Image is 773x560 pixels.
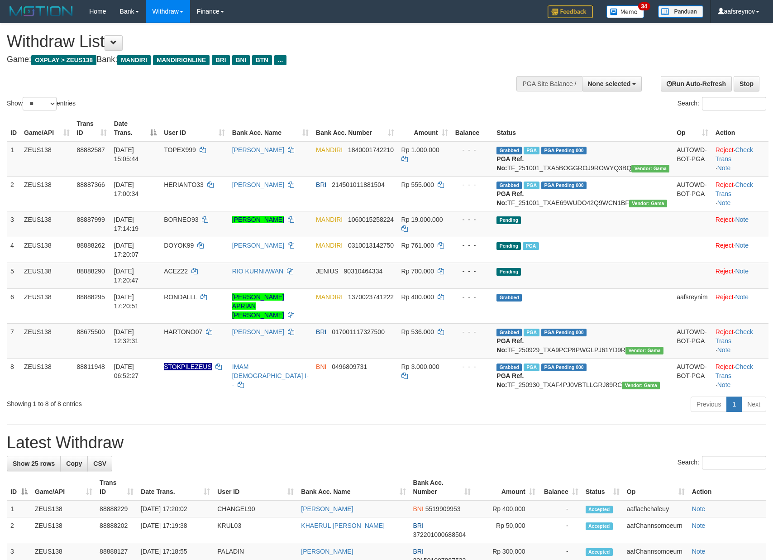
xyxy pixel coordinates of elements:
span: Show 25 rows [13,460,55,467]
span: PGA Pending [541,182,587,189]
td: ZEUS138 [20,358,73,393]
a: Note [735,293,749,301]
a: [PERSON_NAME] APRIAN [PERSON_NAME] [232,293,284,319]
a: Note [692,548,706,555]
span: [DATE] 15:05:44 [114,146,139,163]
span: Rp 536.000 [401,328,434,335]
td: - [539,517,582,543]
h1: Withdraw List [7,33,506,51]
a: Reject [716,293,734,301]
span: MANDIRIONLINE [153,55,210,65]
span: BNI [413,505,424,512]
span: Copy 90310464334 to clipboard [344,268,383,275]
th: Date Trans.: activate to sort column ascending [137,474,214,500]
span: Vendor URL: https://trx31.1velocity.biz [625,347,663,354]
td: · [712,263,768,288]
td: AUTOWD-BOT-PGA [673,323,712,358]
span: Vendor URL: https://trx31.1velocity.biz [622,382,660,389]
span: Copy [66,460,82,467]
span: [DATE] 17:14:19 [114,216,139,232]
span: Copy 0310013142750 to clipboard [348,242,394,249]
a: [PERSON_NAME] [232,242,284,249]
a: Reject [716,328,734,335]
a: Note [717,381,731,388]
span: Copy 1060015258224 to clipboard [348,216,394,223]
span: OXPLAY > ZEUS138 [31,55,96,65]
span: Grabbed [496,364,522,371]
td: ZEUS138 [20,176,73,211]
a: IMAM [DEMOGRAPHIC_DATA] I-- [232,363,309,388]
td: KRUL03 [214,517,297,543]
span: BTN [252,55,272,65]
th: User ID: activate to sort column ascending [160,115,229,141]
a: [PERSON_NAME] [232,216,284,223]
a: Reject [716,242,734,249]
a: [PERSON_NAME] [232,328,284,335]
a: Note [717,346,731,354]
span: Grabbed [496,294,522,302]
div: - - - [455,292,490,302]
img: Button%20Memo.svg [606,5,644,18]
span: Marked by aafsreyleap [524,364,539,371]
th: ID: activate to sort column descending [7,474,31,500]
a: Check Trans [716,363,753,379]
div: PGA Site Balance / [516,76,582,91]
span: BRI [413,548,424,555]
span: MANDIRI [316,293,343,301]
span: HERIANTO33 [164,181,204,188]
span: Accepted [586,506,613,513]
span: BNI [316,363,326,370]
div: - - - [455,180,490,189]
td: TF_251001_TXA5BOGGROJ9ROWYQ3BQ [493,141,673,177]
span: MANDIRI [117,55,151,65]
span: 88888262 [77,242,105,249]
td: 3 [7,211,20,237]
span: 88888295 [77,293,105,301]
span: BNI [232,55,250,65]
a: 1 [726,397,742,412]
img: MOTION_logo.png [7,5,76,18]
span: BORNEO93 [164,216,198,223]
span: Pending [496,268,521,276]
span: Rp 761.000 [401,242,434,249]
th: Amount: activate to sort column ascending [474,474,539,500]
a: Reject [716,216,734,223]
td: ZEUS138 [20,323,73,358]
span: 88887999 [77,216,105,223]
select: Showentries [23,97,57,110]
td: aafChannsomoeurn [623,517,688,543]
th: Balance: activate to sort column ascending [539,474,582,500]
th: Op: activate to sort column ascending [623,474,688,500]
td: ZEUS138 [20,211,73,237]
span: Rp 1.000.000 [401,146,439,153]
td: ZEUS138 [20,263,73,288]
span: Rp 3.000.000 [401,363,439,370]
td: · [712,211,768,237]
span: Pending [496,216,521,224]
label: Search: [678,456,766,469]
div: Showing 1 to 8 of 8 entries [7,396,315,408]
a: CSV [87,456,112,471]
td: [DATE] 17:20:02 [137,500,214,517]
td: Rp 50,000 [474,517,539,543]
td: ZEUS138 [31,517,96,543]
label: Show entries [7,97,76,110]
span: TOPEX999 [164,146,196,153]
a: [PERSON_NAME] [301,548,353,555]
a: [PERSON_NAME] [232,146,284,153]
span: Rp 555.000 [401,181,434,188]
span: Copy 0496809731 to clipboard [332,363,367,370]
th: Trans ID: activate to sort column ascending [73,115,110,141]
td: TF_251001_TXAE69WUDO42Q9WCN1BF [493,176,673,211]
span: [DATE] 17:00:34 [114,181,139,197]
span: BRI [212,55,229,65]
span: [DATE] 17:20:51 [114,293,139,310]
a: Note [735,268,749,275]
th: Bank Acc. Number: activate to sort column ascending [312,115,398,141]
td: 2 [7,176,20,211]
a: Previous [691,397,727,412]
a: Note [692,522,706,529]
span: 88675500 [77,328,105,335]
td: aaflachchaleuy [623,500,688,517]
a: Show 25 rows [7,456,61,471]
